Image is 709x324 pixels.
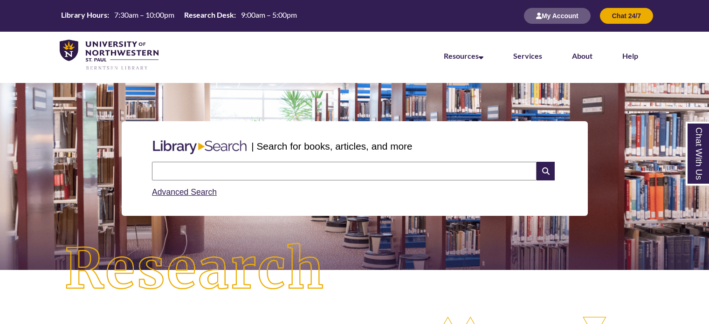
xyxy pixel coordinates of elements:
a: Help [622,51,638,60]
button: My Account [524,8,591,24]
a: About [572,51,592,60]
a: Chat 24/7 [600,12,653,20]
th: Library Hours: [57,10,110,20]
img: Libary Search [148,137,251,158]
span: 7:30am – 10:00pm [114,10,174,19]
a: Hours Today [57,10,301,22]
a: My Account [524,12,591,20]
a: Services [513,51,542,60]
button: Chat 24/7 [600,8,653,24]
table: Hours Today [57,10,301,21]
i: Search [537,162,554,180]
img: UNWSP Library Logo [60,40,158,71]
th: Research Desk: [180,10,237,20]
p: | Search for books, articles, and more [251,139,412,153]
a: Advanced Search [152,187,217,197]
span: 9:00am – 5:00pm [241,10,297,19]
a: Resources [444,51,483,60]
